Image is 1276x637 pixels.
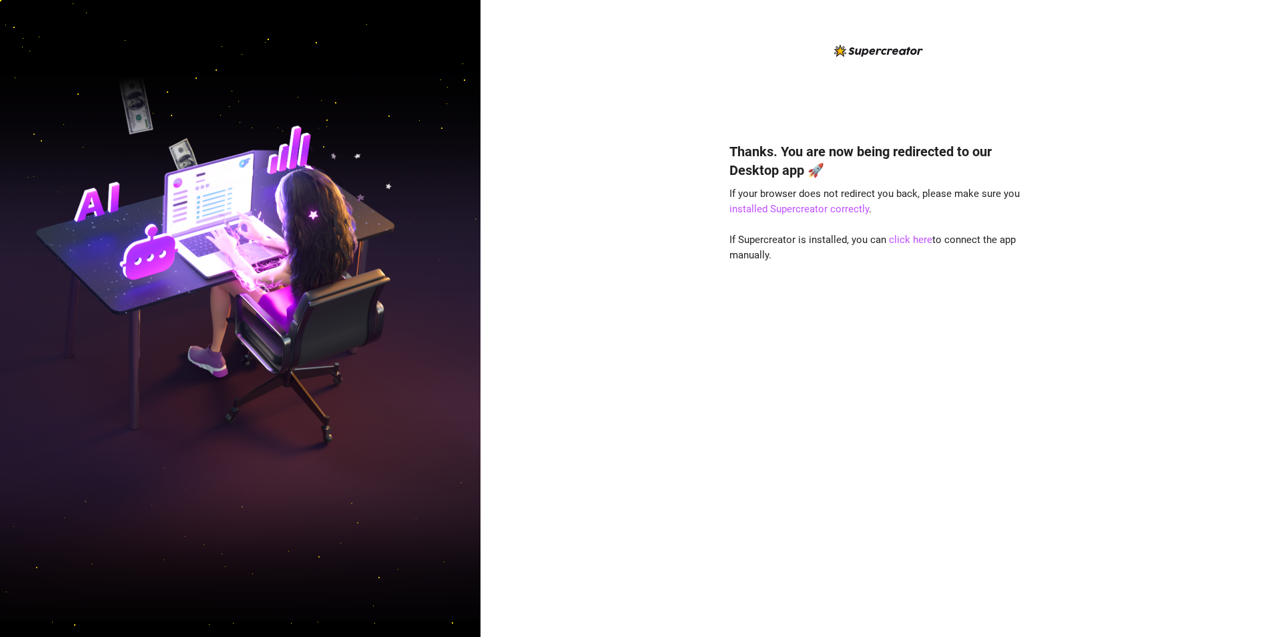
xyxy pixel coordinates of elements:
span: If Supercreator is installed, you can to connect the app manually. [729,234,1016,262]
img: logo-BBDzfeDw.svg [834,45,923,57]
h4: Thanks. You are now being redirected to our Desktop app 🚀 [729,142,1027,180]
a: click here [889,234,932,246]
span: If your browser does not redirect you back, please make sure you . [729,188,1020,216]
a: installed Supercreator correctly [729,203,869,215]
